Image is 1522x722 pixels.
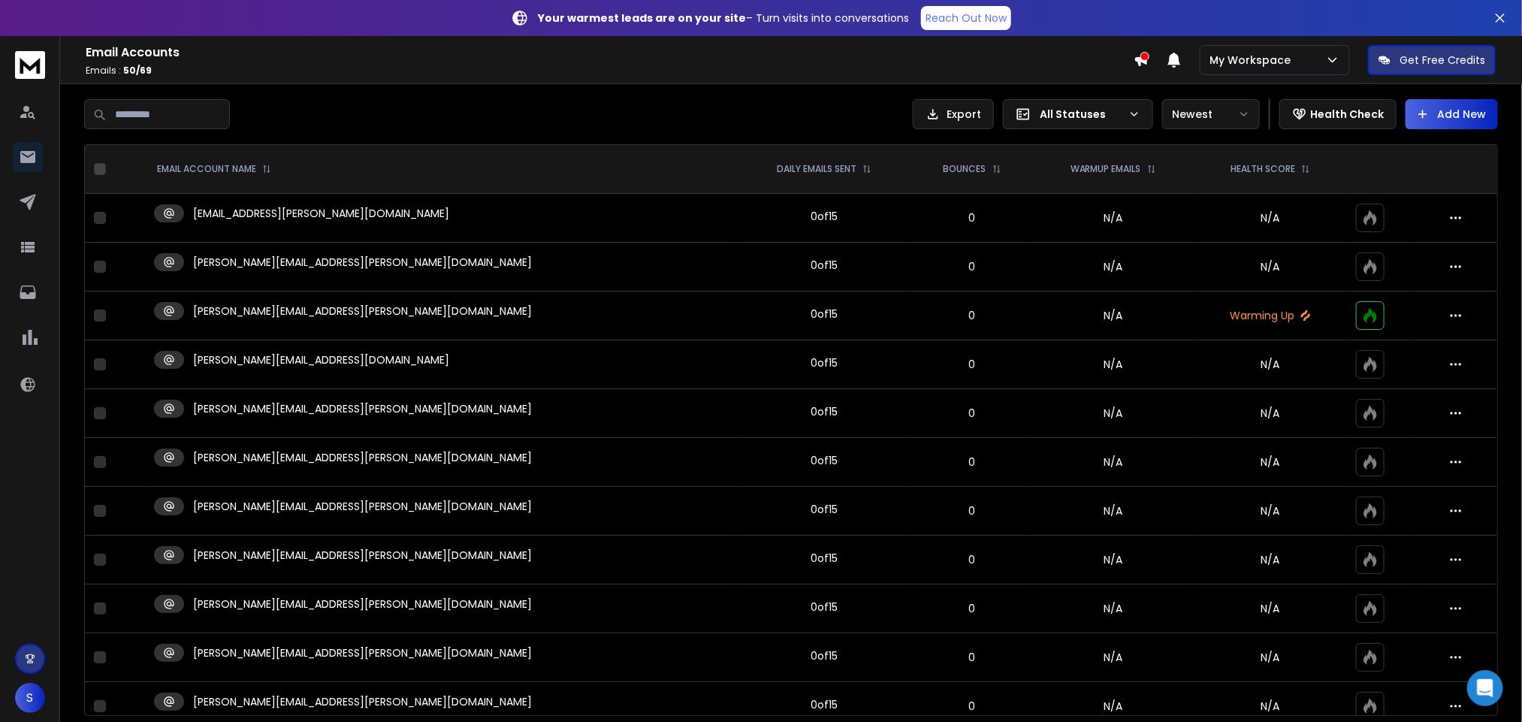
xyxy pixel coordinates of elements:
p: 0 [921,259,1024,274]
button: S [15,683,45,713]
p: [PERSON_NAME][EMAIL_ADDRESS][PERSON_NAME][DOMAIN_NAME] [193,597,532,612]
p: [PERSON_NAME][EMAIL_ADDRESS][PERSON_NAME][DOMAIN_NAME] [193,255,532,270]
td: N/A [1032,633,1194,682]
p: N/A [1203,503,1337,518]
p: 0 [921,601,1024,616]
p: [PERSON_NAME][EMAIL_ADDRESS][DOMAIN_NAME] [193,352,449,367]
td: N/A [1032,487,1194,536]
p: 0 [921,699,1024,714]
div: 0 of 15 [811,307,838,322]
p: Reach Out Now [926,11,1007,26]
p: N/A [1203,650,1337,665]
h1: Email Accounts [86,44,1134,62]
p: N/A [1203,406,1337,421]
img: logo [15,51,45,79]
p: [PERSON_NAME][EMAIL_ADDRESS][PERSON_NAME][DOMAIN_NAME] [193,645,532,660]
p: [PERSON_NAME][EMAIL_ADDRESS][PERSON_NAME][DOMAIN_NAME] [193,450,532,465]
p: [PERSON_NAME][EMAIL_ADDRESS][PERSON_NAME][DOMAIN_NAME] [193,401,532,416]
div: Open Intercom Messenger [1467,670,1503,706]
p: 0 [921,455,1024,470]
p: HEALTH SCORE [1231,163,1295,175]
p: N/A [1203,210,1337,225]
div: 0 of 15 [811,209,838,224]
td: N/A [1032,340,1194,389]
div: EMAIL ACCOUNT NAME [157,163,271,175]
div: 0 of 15 [811,697,838,712]
p: My Workspace [1209,53,1297,68]
p: Emails : [86,65,1134,77]
button: Get Free Credits [1368,45,1496,75]
p: BOUNCES [944,163,986,175]
div: 0 of 15 [811,502,838,517]
p: [EMAIL_ADDRESS][PERSON_NAME][DOMAIN_NAME] [193,206,449,221]
button: Add New [1406,99,1498,129]
p: N/A [1203,455,1337,470]
p: WARMUP EMAILS [1071,163,1141,175]
p: 0 [921,552,1024,567]
p: N/A [1203,259,1337,274]
td: N/A [1032,292,1194,340]
div: 0 of 15 [811,551,838,566]
p: 0 [921,210,1024,225]
p: [PERSON_NAME][EMAIL_ADDRESS][PERSON_NAME][DOMAIN_NAME] [193,694,532,709]
p: Health Check [1310,107,1384,122]
div: 0 of 15 [811,600,838,615]
td: N/A [1032,243,1194,292]
strong: Your warmest leads are on your site [538,11,746,26]
p: N/A [1203,357,1337,372]
td: N/A [1032,536,1194,585]
td: N/A [1032,194,1194,243]
p: 0 [921,503,1024,518]
span: 50 / 69 [123,64,152,77]
td: N/A [1032,389,1194,438]
p: 0 [921,406,1024,421]
button: Health Check [1279,99,1397,129]
p: [PERSON_NAME][EMAIL_ADDRESS][PERSON_NAME][DOMAIN_NAME] [193,499,532,514]
button: Export [913,99,994,129]
p: DAILY EMAILS SENT [777,163,856,175]
p: 0 [921,650,1024,665]
p: Get Free Credits [1400,53,1485,68]
p: 0 [921,357,1024,372]
p: N/A [1203,552,1337,567]
p: [PERSON_NAME][EMAIL_ADDRESS][PERSON_NAME][DOMAIN_NAME] [193,548,532,563]
p: All Statuses [1040,107,1122,122]
div: 0 of 15 [811,355,838,370]
div: 0 of 15 [811,404,838,419]
div: 0 of 15 [811,453,838,468]
p: 0 [921,308,1024,323]
td: N/A [1032,585,1194,633]
p: – Turn visits into conversations [538,11,909,26]
div: 0 of 15 [811,648,838,663]
p: [PERSON_NAME][EMAIL_ADDRESS][PERSON_NAME][DOMAIN_NAME] [193,304,532,319]
p: N/A [1203,601,1337,616]
td: N/A [1032,438,1194,487]
button: Newest [1162,99,1260,129]
div: 0 of 15 [811,258,838,273]
p: Warming Up [1203,308,1337,323]
a: Reach Out Now [921,6,1011,30]
p: N/A [1203,699,1337,714]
